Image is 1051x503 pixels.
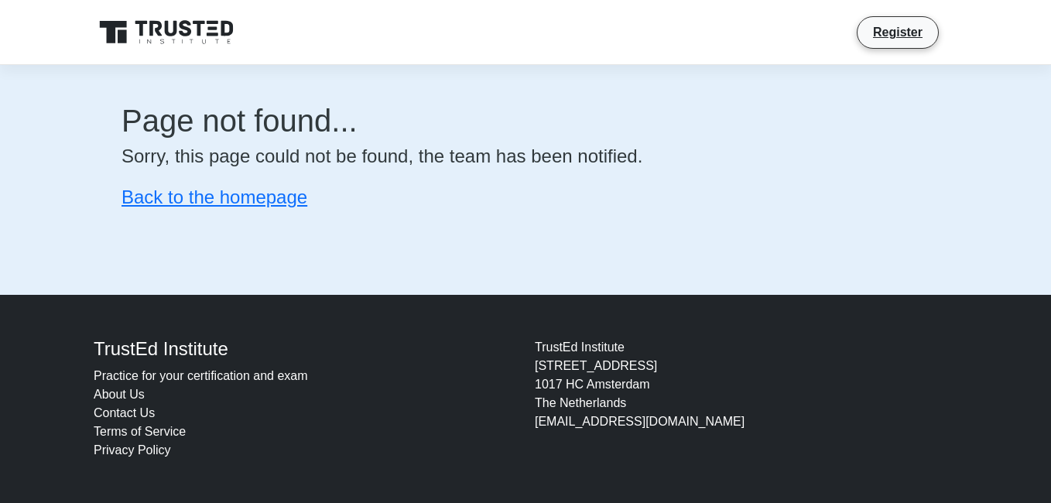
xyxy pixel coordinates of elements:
div: TrustEd Institute [STREET_ADDRESS] 1017 HC Amsterdam The Netherlands [EMAIL_ADDRESS][DOMAIN_NAME] [525,338,967,460]
a: About Us [94,388,145,401]
a: Privacy Policy [94,443,171,457]
h4: Sorry, this page could not be found, the team has been notified. [122,145,929,168]
a: Terms of Service [94,425,186,438]
h1: Page not found... [122,102,929,139]
a: Practice for your certification and exam [94,369,308,382]
a: Back to the homepage [122,186,307,207]
a: Contact Us [94,406,155,419]
h4: TrustEd Institute [94,338,516,361]
a: Register [864,22,932,42]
